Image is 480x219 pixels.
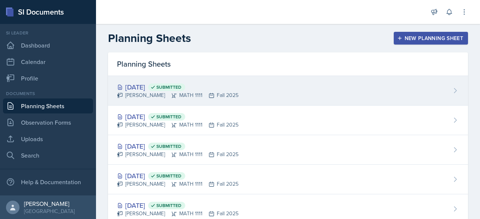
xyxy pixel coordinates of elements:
[156,143,181,149] span: Submitted
[108,31,191,45] h2: Planning Sheets
[3,148,93,163] a: Search
[108,106,468,135] a: [DATE] Submitted [PERSON_NAME]MATH 1111Fall 2025
[156,173,181,179] span: Submitted
[117,200,238,210] div: [DATE]
[156,84,181,90] span: Submitted
[24,207,75,215] div: [GEOGRAPHIC_DATA]
[3,90,93,97] div: Documents
[117,180,238,188] div: [PERSON_NAME] MATH 1111 Fall 2025
[3,38,93,53] a: Dashboard
[3,71,93,86] a: Profile
[3,115,93,130] a: Observation Forms
[3,54,93,69] a: Calendar
[24,200,75,207] div: [PERSON_NAME]
[108,135,468,165] a: [DATE] Submitted [PERSON_NAME]MATH 1111Fall 2025
[117,141,238,151] div: [DATE]
[399,35,463,41] div: New Planning Sheet
[3,98,93,113] a: Planning Sheets
[156,203,181,209] span: Submitted
[3,174,93,189] div: Help & Documentation
[117,121,238,129] div: [PERSON_NAME] MATH 1111 Fall 2025
[117,210,238,218] div: [PERSON_NAME] MATH 1111 Fall 2025
[108,165,468,194] a: [DATE] Submitted [PERSON_NAME]MATH 1111Fall 2025
[3,30,93,36] div: Si leader
[117,91,238,99] div: [PERSON_NAME] MATH 1111 Fall 2025
[117,171,238,181] div: [DATE]
[117,112,238,122] div: [DATE]
[117,82,238,92] div: [DATE]
[117,150,238,158] div: [PERSON_NAME] MATH 1111 Fall 2025
[156,114,181,120] span: Submitted
[394,32,468,45] button: New Planning Sheet
[108,52,468,76] div: Planning Sheets
[108,76,468,106] a: [DATE] Submitted [PERSON_NAME]MATH 1111Fall 2025
[3,131,93,146] a: Uploads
